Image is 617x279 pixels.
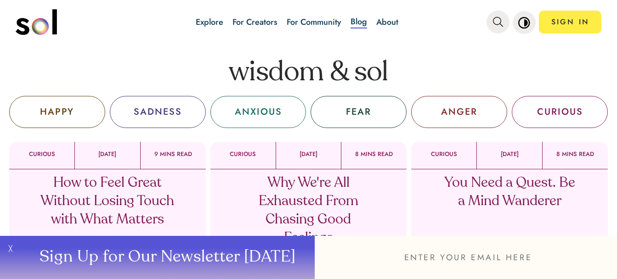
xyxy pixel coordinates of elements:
[241,174,376,247] p: Why We're All Exhausted From Chasing Good Feelings
[441,105,477,119] div: ANGER
[9,151,74,157] p: CURIOUS
[40,174,175,229] p: How to Feel Great Without Losing Touch with What Matters
[539,11,601,33] a: SIGN IN
[276,151,341,157] p: [DATE]
[196,16,223,28] a: Explore
[346,105,371,119] div: FEAR
[287,16,341,28] a: For Community
[210,151,276,157] p: CURIOUS
[442,174,577,211] p: You Need a Quest. Be a Mind Wanderer
[16,9,57,35] img: logo
[235,105,282,119] div: ANXIOUS
[341,151,407,157] p: 8 MINS READ
[141,151,206,157] p: 9 MINS READ
[232,16,277,28] a: For Creators
[376,16,398,28] a: About
[411,151,476,157] p: CURIOUS
[543,151,608,157] p: 8 MINS READ
[537,105,583,119] div: CURIOUS
[477,151,542,157] p: [DATE]
[351,16,367,28] a: Blog
[16,6,602,38] nav: main navigation
[315,236,617,279] input: ENTER YOUR EMAIL HERE
[18,236,315,279] button: Sign Up for Our Newsletter [DATE]
[134,105,182,119] div: SADNESS
[40,105,74,119] div: HAPPY
[75,151,140,157] p: [DATE]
